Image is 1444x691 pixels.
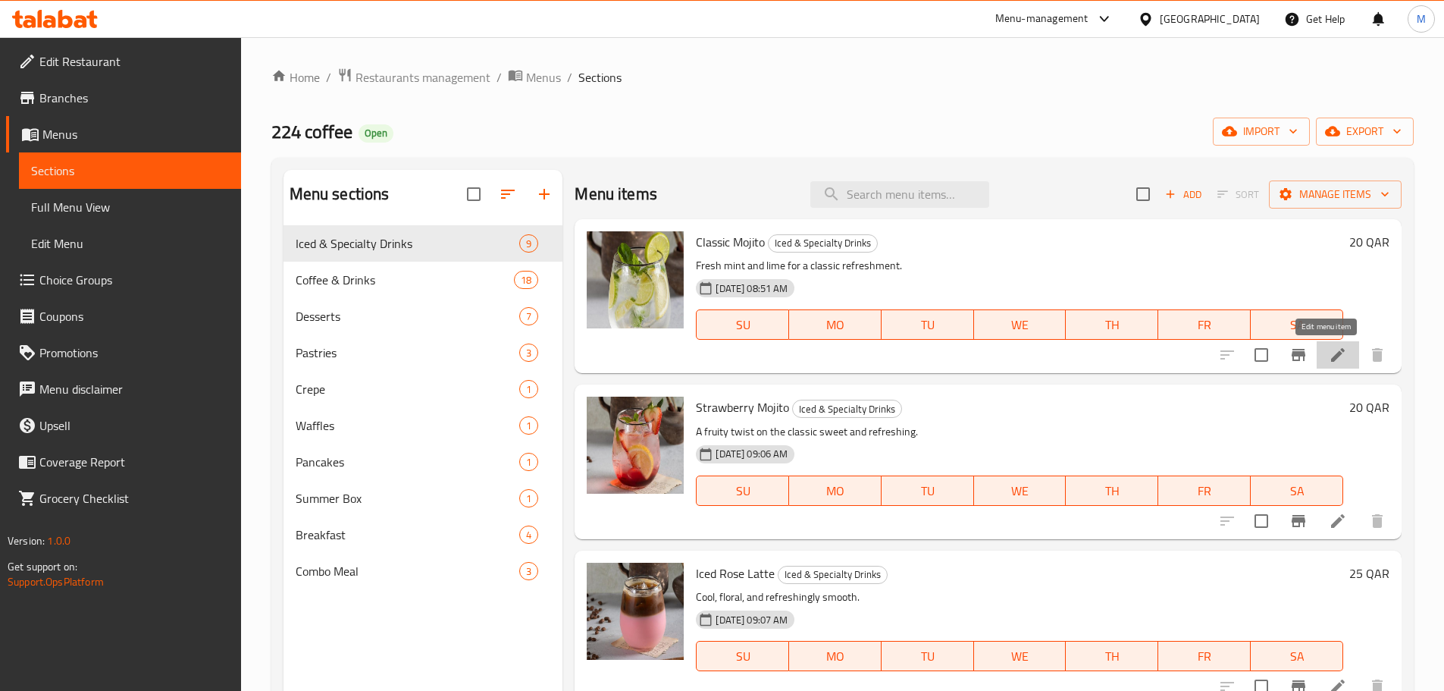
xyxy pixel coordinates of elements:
[1349,231,1389,253] h6: 20 QAR
[31,234,229,253] span: Edit Menu
[1164,645,1245,667] span: FR
[514,271,538,289] div: items
[6,298,241,335] a: Coupons
[31,162,229,180] span: Sections
[520,382,537,397] span: 1
[1316,118,1414,146] button: export
[283,262,563,298] div: Coffee & Drinks18
[1127,178,1159,210] span: Select section
[520,346,537,360] span: 3
[359,127,393,140] span: Open
[709,281,794,296] span: [DATE] 08:51 AM
[39,344,229,362] span: Promotions
[6,407,241,444] a: Upsell
[490,176,526,212] span: Sort sections
[1251,476,1343,506] button: SA
[888,645,968,667] span: TU
[42,125,229,143] span: Menus
[696,641,789,671] button: SU
[1257,314,1337,336] span: SA
[795,645,875,667] span: MO
[1072,480,1152,502] span: TH
[296,489,520,507] span: Summer Box
[283,298,563,335] div: Desserts7
[974,641,1067,671] button: WE
[696,231,765,253] span: Classic Mojito
[296,526,520,544] span: Breakfast
[1257,645,1337,667] span: SA
[768,234,878,253] div: Iced & Specialty Drinks
[980,314,1060,336] span: WE
[882,309,974,340] button: TU
[1245,339,1277,371] span: Select to update
[1245,505,1277,537] span: Select to update
[1213,118,1310,146] button: import
[1072,645,1152,667] span: TH
[882,476,974,506] button: TU
[795,314,875,336] span: MO
[359,124,393,143] div: Open
[296,271,515,289] span: Coffee & Drinks
[526,68,561,86] span: Menus
[888,314,968,336] span: TU
[520,419,537,433] span: 1
[1072,314,1152,336] span: TH
[39,52,229,71] span: Edit Restaurant
[1359,337,1395,373] button: delete
[703,480,783,502] span: SU
[1349,563,1389,584] h6: 25 QAR
[1158,476,1251,506] button: FR
[296,453,520,471] div: Pancakes
[39,89,229,107] span: Branches
[296,416,520,435] div: Waffles
[519,489,538,507] div: items
[587,563,684,660] img: Iced Rose Latte
[1251,641,1343,671] button: SA
[526,176,562,212] button: Add section
[810,181,989,208] input: search
[283,225,563,262] div: Iced & Specialty Drinks9
[778,566,887,583] span: Iced & Specialty Drinks
[283,371,563,407] div: Crepe1
[8,557,77,576] span: Get support on:
[296,344,520,362] span: Pastries
[39,307,229,325] span: Coupons
[458,178,490,210] span: Select all sections
[703,314,783,336] span: SU
[696,588,1343,607] p: Cool, floral, and refreshingly smooth.
[1066,641,1158,671] button: TH
[1359,503,1395,539] button: delete
[271,68,1414,87] nav: breadcrumb
[519,416,538,435] div: items
[1159,183,1208,206] button: Add
[296,562,520,580] span: Combo Meal
[520,564,537,579] span: 3
[578,68,622,86] span: Sections
[296,307,520,325] span: Desserts
[696,309,789,340] button: SU
[1208,183,1269,206] span: Select section first
[696,396,789,419] span: Strawberry Mojito
[703,645,783,667] span: SU
[995,10,1088,28] div: Menu-management
[980,645,1060,667] span: WE
[39,489,229,507] span: Grocery Checklist
[1158,309,1251,340] button: FR
[1066,309,1158,340] button: TH
[1225,122,1298,141] span: import
[888,480,968,502] span: TU
[6,371,241,407] a: Menu disclaimer
[789,476,882,506] button: MO
[296,380,520,398] div: Crepe
[1163,186,1204,203] span: Add
[519,234,538,253] div: items
[519,307,538,325] div: items
[974,476,1067,506] button: WE
[283,407,563,444] div: Waffles1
